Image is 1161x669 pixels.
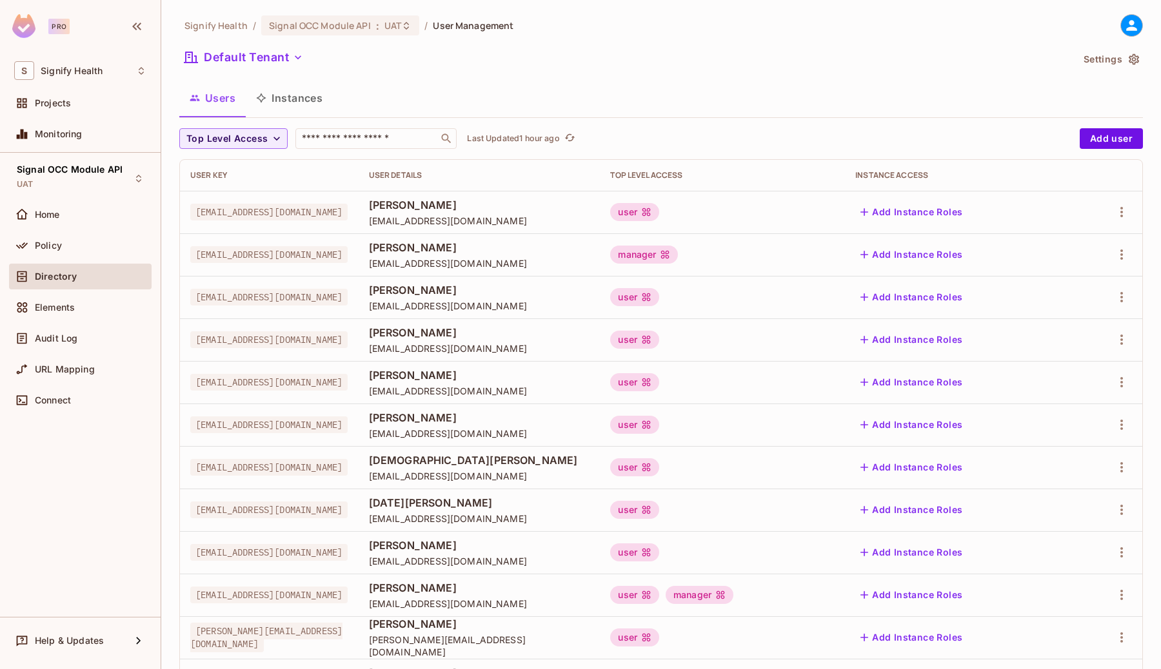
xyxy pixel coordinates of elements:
span: Signal OCC Module API [269,19,371,32]
span: UAT [384,19,401,32]
span: Elements [35,302,75,313]
button: Add Instance Roles [855,414,967,435]
span: User Management [433,19,513,32]
span: [EMAIL_ADDRESS][DOMAIN_NAME] [369,385,590,397]
span: [PERSON_NAME] [369,368,590,382]
button: Add Instance Roles [855,627,967,648]
span: the active workspace [184,19,248,32]
span: [EMAIL_ADDRESS][DOMAIN_NAME] [190,289,348,305]
div: user [610,416,659,434]
button: Default Tenant [179,47,308,68]
button: Add user [1080,128,1143,149]
span: [EMAIL_ADDRESS][DOMAIN_NAME] [369,427,590,440]
span: [EMAIL_ADDRESS][DOMAIN_NAME] [190,416,348,433]
span: [DATE][PERSON_NAME] [369,496,590,510]
div: user [610,586,659,604]
span: Projects [35,98,71,108]
span: [EMAIL_ADDRESS][DOMAIN_NAME] [190,374,348,391]
span: [EMAIL_ADDRESS][DOMAIN_NAME] [369,470,590,482]
span: [PERSON_NAME][EMAIL_ADDRESS][DOMAIN_NAME] [190,623,342,652]
button: Add Instance Roles [855,499,967,520]
span: Connect [35,395,71,405]
span: S [14,61,34,80]
span: Directory [35,271,77,282]
span: Audit Log [35,333,77,344]
button: Add Instance Roles [855,457,967,478]
button: Add Instance Roles [855,244,967,265]
button: refresh [562,131,578,146]
div: user [610,543,659,561]
div: Instance Access [855,170,1062,180]
span: refresh [564,132,575,145]
div: Top Level Access [610,170,835,180]
span: Top Level Access [186,131,268,147]
span: [EMAIL_ADDRESS][DOMAIN_NAME] [369,512,590,525]
div: user [610,628,659,646]
span: Policy [35,240,62,251]
span: [PERSON_NAME] [369,581,590,595]
span: URL Mapping [35,364,95,374]
button: Add Instance Roles [855,202,967,222]
div: User Key [190,170,348,180]
button: Add Instance Roles [855,585,967,605]
span: Monitoring [35,129,83,139]
div: user [610,373,659,391]
span: [PERSON_NAME] [369,617,590,631]
img: SReyMgAAAABJRU5ErkJggg== [12,14,35,38]
span: [PERSON_NAME] [369,538,590,552]
span: [EMAIL_ADDRESS][DOMAIN_NAME] [369,555,590,567]
span: [EMAIL_ADDRESS][DOMAIN_NAME] [190,544,348,561]
span: Signal OCC Module API [17,164,123,175]
span: [EMAIL_ADDRESS][DOMAIN_NAME] [190,587,348,603]
button: Settings [1078,49,1143,70]
button: Top Level Access [179,128,288,149]
span: [PERSON_NAME] [369,240,590,255]
div: manager [666,586,733,604]
div: user [610,203,659,221]
span: [PERSON_NAME][EMAIL_ADDRESS][DOMAIN_NAME] [369,634,590,658]
span: [EMAIL_ADDRESS][DOMAIN_NAME] [190,246,348,263]
span: [PERSON_NAME] [369,325,590,340]
span: [EMAIL_ADDRESS][DOMAIN_NAME] [190,459,348,476]
span: [EMAIL_ADDRESS][DOMAIN_NAME] [369,257,590,269]
button: Instances [246,82,333,114]
span: [EMAIL_ADDRESS][DOMAIN_NAME] [369,215,590,227]
span: Home [35,209,60,220]
span: [EMAIL_ADDRESS][DOMAIN_NAME] [190,331,348,348]
span: [PERSON_NAME] [369,198,590,212]
div: Pro [48,19,70,34]
span: UAT [17,179,33,189]
div: manager [610,246,678,264]
li: / [424,19,428,32]
div: user [610,501,659,519]
span: Click to refresh data [560,131,578,146]
button: Add Instance Roles [855,329,967,350]
div: user [610,288,659,306]
button: Add Instance Roles [855,542,967,563]
div: user [610,458,659,476]
button: Add Instance Roles [855,287,967,307]
p: Last Updated 1 hour ago [467,133,559,144]
span: [DEMOGRAPHIC_DATA][PERSON_NAME] [369,453,590,467]
span: Workspace: Signify Health [41,66,103,76]
span: [PERSON_NAME] [369,283,590,297]
button: Users [179,82,246,114]
span: Help & Updates [35,635,104,646]
div: User Details [369,170,590,180]
span: [EMAIL_ADDRESS][DOMAIN_NAME] [190,204,348,220]
span: [EMAIL_ADDRESS][DOMAIN_NAME] [369,342,590,354]
li: / [253,19,256,32]
span: : [375,21,380,31]
span: [PERSON_NAME] [369,411,590,425]
span: [EMAIL_ADDRESS][DOMAIN_NAME] [369,300,590,312]
button: Add Instance Roles [855,372,967,393]
span: [EMAIL_ADDRESS][DOMAIN_NAME] [369,597,590,610]
span: [EMAIL_ADDRESS][DOMAIN_NAME] [190,501,348,518]
div: user [610,331,659,349]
